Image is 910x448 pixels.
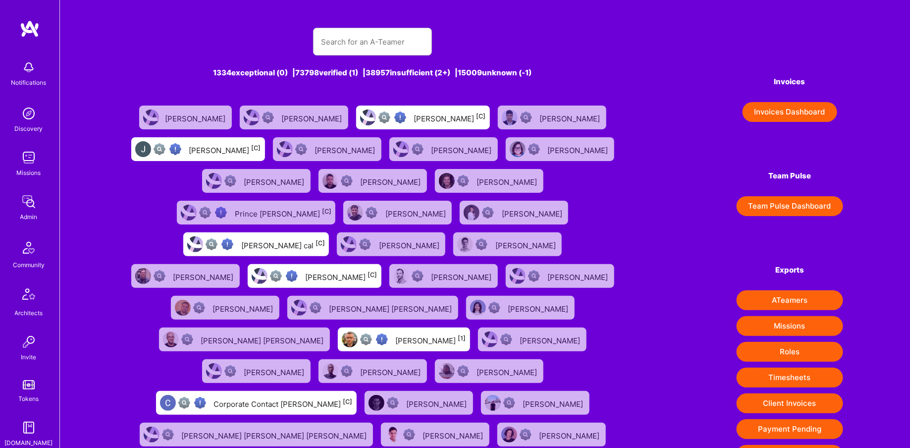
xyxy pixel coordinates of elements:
img: Not fully vetted [270,270,282,282]
button: ATeamers [737,290,843,310]
img: Not Scrubbed [162,429,174,441]
img: User Avatar [457,236,473,252]
a: User AvatarNot Scrubbed[PERSON_NAME] [167,292,283,324]
img: Not Scrubbed [412,143,424,155]
img: User Avatar [322,173,338,189]
a: User AvatarNot Scrubbed[PERSON_NAME] [236,102,352,133]
img: Not Scrubbed [503,397,515,409]
img: Not Scrubbed [457,175,469,187]
img: User Avatar [206,173,222,189]
div: Corporate Contact [PERSON_NAME] [214,396,353,409]
img: admin teamwork [19,192,39,212]
img: User Avatar [464,205,480,221]
img: User Avatar [175,300,191,316]
img: Invite [19,332,39,352]
img: Not Scrubbed [528,270,540,282]
div: [PERSON_NAME] [508,301,571,314]
div: [PERSON_NAME] [477,365,539,378]
img: Community [17,236,41,260]
div: Community [13,260,45,270]
div: [PERSON_NAME] cal [241,238,325,251]
a: User AvatarNot Scrubbed[PERSON_NAME] [502,133,618,165]
a: User AvatarNot Scrubbed[PERSON_NAME] [431,355,547,387]
div: [PERSON_NAME] [379,238,441,251]
img: User Avatar [135,141,151,157]
img: Not Scrubbed [154,270,165,282]
img: User Avatar [135,268,151,284]
img: User Avatar [510,141,526,157]
div: [PERSON_NAME] [361,174,423,187]
a: User AvatarNot fully vettedHigh Potential User[PERSON_NAME][C] [352,102,494,133]
div: Notifications [11,77,47,88]
img: User Avatar [439,173,455,189]
button: Team Pulse Dashboard [737,196,843,216]
img: High Potential User [194,397,206,409]
div: [PERSON_NAME] [548,143,610,156]
img: User Avatar [291,300,307,316]
div: [PERSON_NAME] [396,333,466,346]
img: User Avatar [385,427,401,443]
img: Not fully vetted [206,238,217,250]
a: User AvatarNot fully vettedHigh Potential User[PERSON_NAME][C] [127,133,269,165]
a: User AvatarNot Scrubbed[PERSON_NAME] [474,324,590,355]
button: Client Invoices [737,393,843,413]
img: User Avatar [439,363,455,379]
sup: [C] [368,271,377,279]
div: [PERSON_NAME] [189,143,261,156]
img: User Avatar [369,395,384,411]
div: [PERSON_NAME] [414,111,486,124]
img: User Avatar [342,332,358,347]
h4: Team Pulse [737,171,843,180]
img: User Avatar [322,363,338,379]
a: User AvatarNot Scrubbed[PERSON_NAME] [494,102,610,133]
div: Architects [15,308,43,318]
img: User Avatar [482,332,498,347]
button: Timesheets [737,368,843,388]
img: Not Scrubbed [488,302,500,314]
img: Not fully vetted [360,334,372,345]
img: User Avatar [160,395,176,411]
a: User AvatarNot Scrubbed[PERSON_NAME] [477,387,593,419]
img: High Potential User [376,334,388,345]
img: bell [19,57,39,77]
div: [PERSON_NAME] [502,206,564,219]
img: Not Scrubbed [341,175,353,187]
img: discovery [19,104,39,123]
div: [PERSON_NAME] [385,206,448,219]
a: User AvatarNot Scrubbed[PERSON_NAME] [333,228,449,260]
sup: [C] [477,112,486,120]
div: [PERSON_NAME] [165,111,228,124]
button: Roles [737,342,843,362]
img: Not Scrubbed [476,238,487,250]
a: User AvatarNot Scrubbed[PERSON_NAME] [456,197,572,228]
div: Admin [20,212,38,222]
a: User AvatarNot Scrubbed[PERSON_NAME] [385,133,502,165]
div: Prince [PERSON_NAME] [235,206,331,219]
a: User AvatarNot fully vettedHigh Potential UserPrince [PERSON_NAME][C] [173,197,339,228]
img: Not Scrubbed [500,334,512,345]
img: Not fully vetted [154,143,165,155]
a: User AvatarNot Scrubbed[PERSON_NAME] [198,165,315,197]
h4: Exports [737,266,843,275]
img: guide book [19,418,39,438]
img: teamwork [19,148,39,168]
div: [PERSON_NAME] [520,333,583,346]
a: User AvatarNot Scrubbed[PERSON_NAME] [361,387,477,419]
div: [PERSON_NAME] [495,238,558,251]
img: Not Scrubbed [520,112,532,123]
img: User Avatar [360,110,376,125]
img: Not Scrubbed [482,207,494,219]
div: [PERSON_NAME] [477,174,539,187]
a: User AvatarNot Scrubbed[PERSON_NAME] [127,260,244,292]
img: Not Scrubbed [193,302,205,314]
div: Discovery [15,123,43,134]
div: [PERSON_NAME] [213,301,275,314]
div: [DOMAIN_NAME] [5,438,53,448]
div: [PERSON_NAME] [423,428,485,441]
a: User AvatarNot Scrubbed[PERSON_NAME] [315,165,431,197]
img: High Potential User [169,143,181,155]
a: User AvatarNot Scrubbed[PERSON_NAME] [339,197,456,228]
div: [PERSON_NAME] [523,396,586,409]
div: [PERSON_NAME] [315,143,377,156]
